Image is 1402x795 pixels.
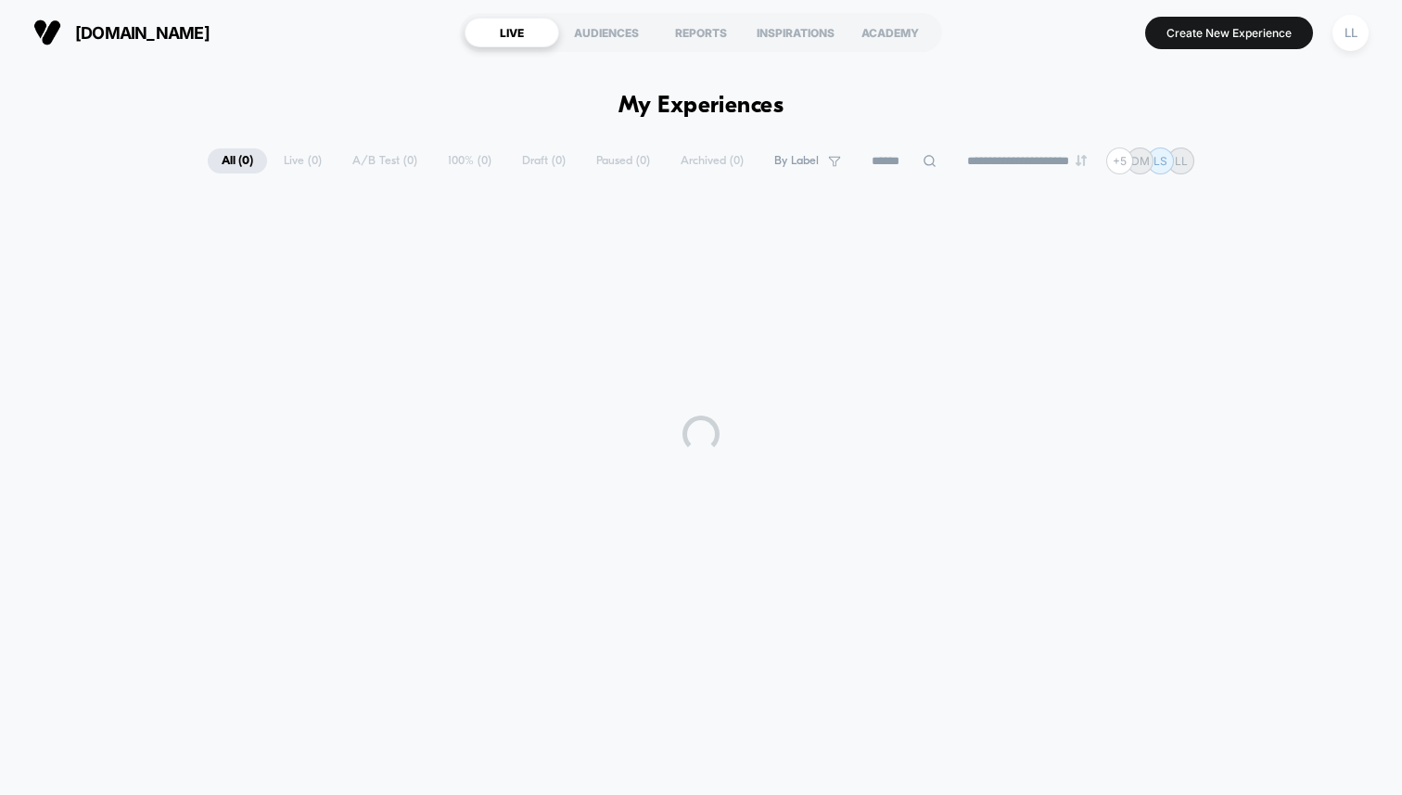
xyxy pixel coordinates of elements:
[1153,154,1167,168] p: LS
[465,18,559,47] div: LIVE
[1076,155,1087,166] img: end
[33,19,61,46] img: Visually logo
[75,23,210,43] span: [DOMAIN_NAME]
[1145,17,1313,49] button: Create New Experience
[843,18,937,47] div: ACADEMY
[748,18,843,47] div: INSPIRATIONS
[1332,15,1369,51] div: LL
[208,148,267,173] span: All ( 0 )
[1327,14,1374,52] button: LL
[559,18,654,47] div: AUDIENCES
[774,154,819,168] span: By Label
[1106,147,1133,174] div: + 5
[654,18,748,47] div: REPORTS
[1175,154,1188,168] p: LL
[28,18,215,47] button: [DOMAIN_NAME]
[618,93,784,120] h1: My Experiences
[1131,154,1150,168] p: DM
